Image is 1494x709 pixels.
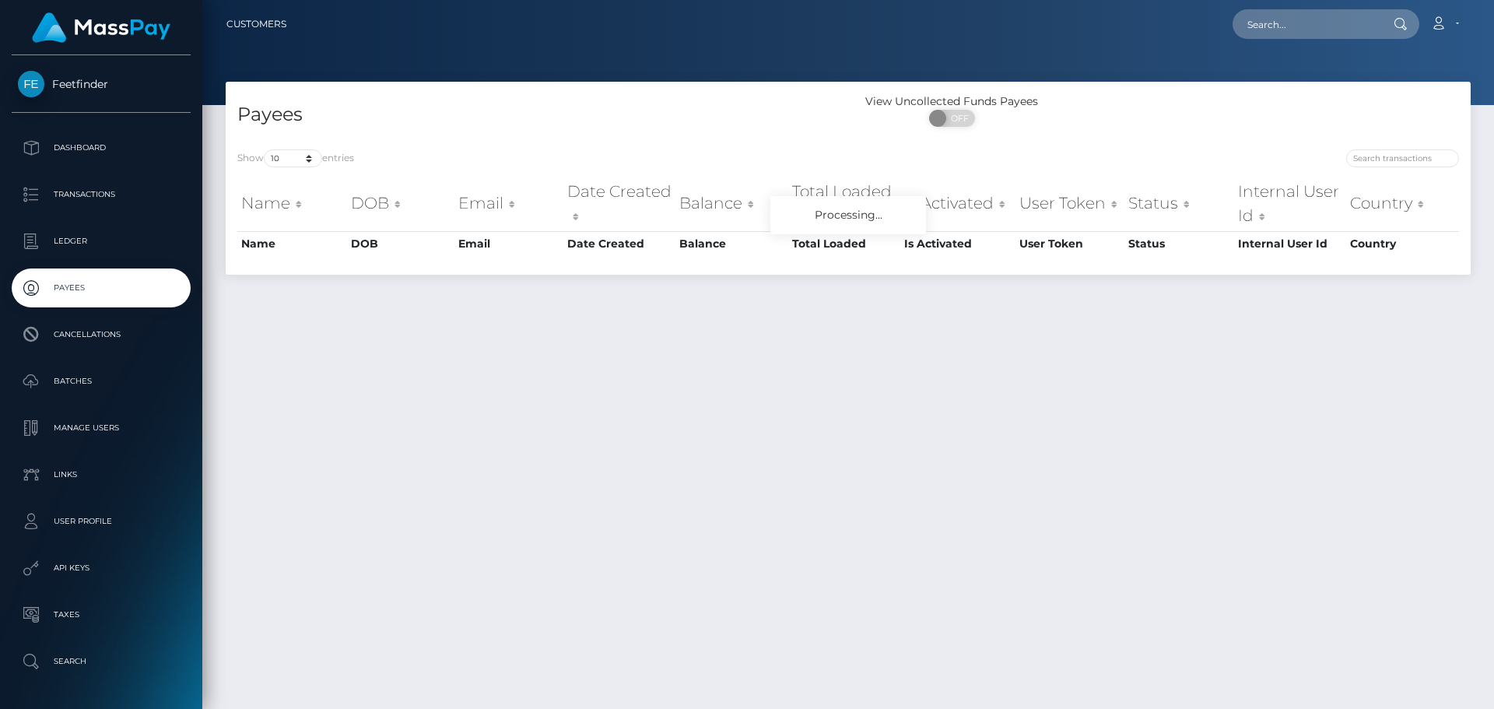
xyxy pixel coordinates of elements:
th: User Token [1015,176,1124,231]
div: Processing... [770,196,926,234]
h4: Payees [237,101,836,128]
th: Balance [675,176,788,231]
span: Feetfinder [12,77,191,91]
a: Payees [12,269,191,307]
div: View Uncollected Funds Payees [848,93,1056,110]
a: Dashboard [12,128,191,167]
p: Transactions [18,183,184,206]
th: Total Loaded [788,231,900,256]
th: Name [237,231,347,256]
p: Cancellations [18,323,184,346]
p: Ledger [18,230,184,253]
p: API Keys [18,556,184,580]
p: User Profile [18,510,184,533]
th: Total Loaded [788,176,900,231]
th: Is Activated [900,231,1015,256]
a: Ledger [12,222,191,261]
a: Search [12,642,191,681]
th: Internal User Id [1234,176,1346,231]
a: Customers [226,8,286,40]
a: Batches [12,362,191,401]
img: MassPay Logo [32,12,170,43]
p: Taxes [18,603,184,627]
th: Date Created [563,231,676,256]
img: Feetfinder [18,71,44,97]
th: Email [454,176,563,231]
a: API Keys [12,549,191,588]
th: Date Created [563,176,676,231]
th: Internal User Id [1234,231,1346,256]
a: User Profile [12,502,191,541]
th: Is Activated [900,176,1015,231]
th: Country [1346,176,1459,231]
a: Taxes [12,595,191,634]
input: Search... [1233,9,1379,39]
p: Batches [18,370,184,393]
input: Search transactions [1346,149,1459,167]
p: Search [18,650,184,673]
th: Status [1124,231,1234,256]
a: Links [12,455,191,494]
th: User Token [1015,231,1124,256]
th: Email [454,231,563,256]
th: Status [1124,176,1234,231]
p: Payees [18,276,184,300]
a: Transactions [12,175,191,214]
p: Dashboard [18,136,184,160]
select: Showentries [264,149,322,167]
a: Manage Users [12,409,191,448]
th: Country [1346,231,1459,256]
th: Balance [675,231,788,256]
p: Links [18,463,184,486]
p: Manage Users [18,416,184,440]
span: OFF [938,110,977,127]
th: DOB [347,176,454,231]
label: Show entries [237,149,354,167]
a: Cancellations [12,315,191,354]
th: Name [237,176,347,231]
th: DOB [347,231,454,256]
